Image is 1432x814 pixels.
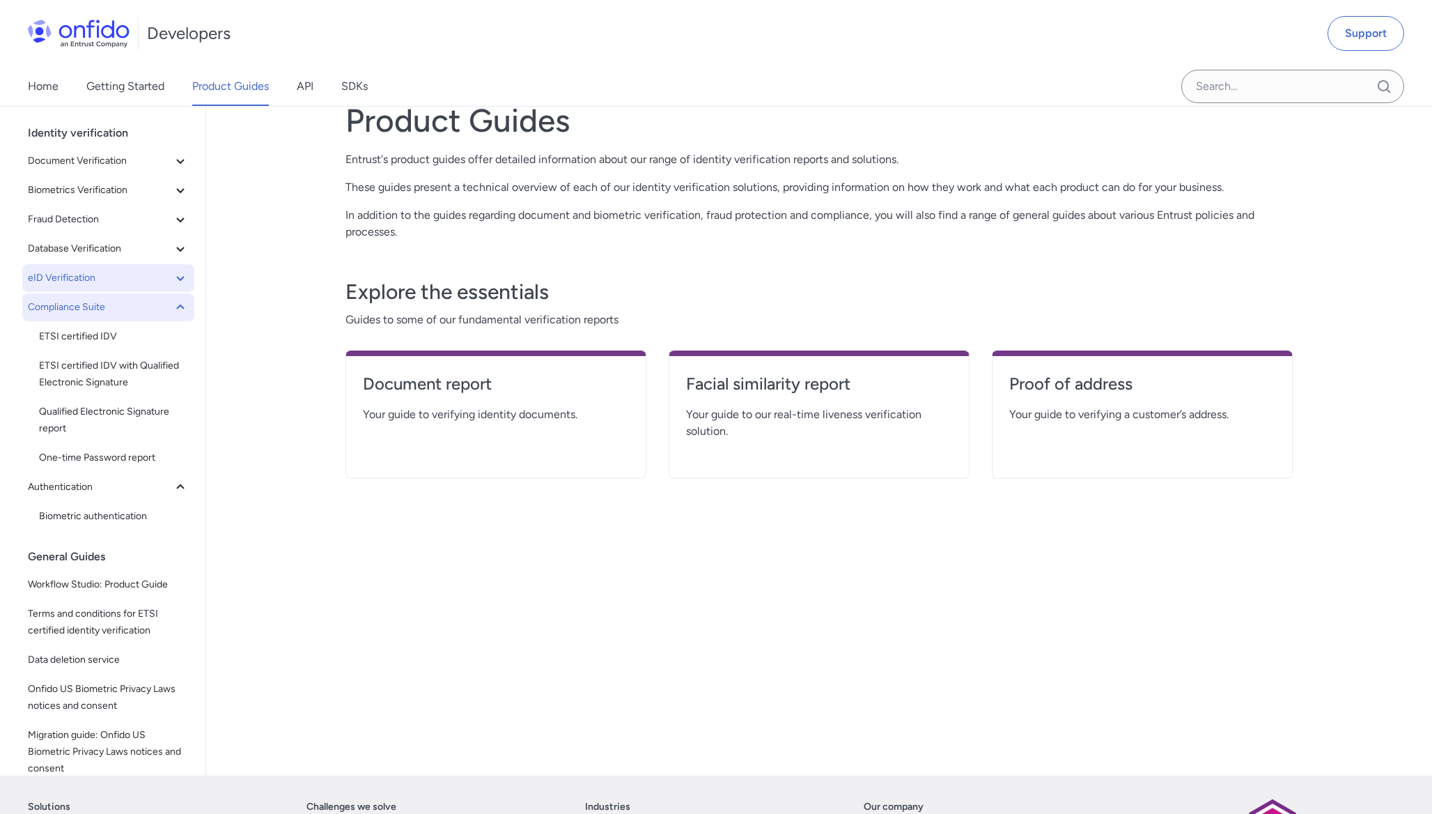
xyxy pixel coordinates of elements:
[28,153,172,169] span: Document Verification
[363,373,629,395] h4: Document report
[28,240,172,257] span: Database Verification
[33,323,194,351] a: ETSI certified IDV
[39,404,189,437] span: Qualified Electronic Signature report
[147,22,231,45] h1: Developers
[363,373,629,406] a: Document report
[28,270,172,286] span: eID Verification
[28,20,130,47] img: Onfido Logo
[1009,373,1275,406] a: Proof of address
[1009,373,1275,395] h4: Proof of address
[22,264,194,292] button: eID Verification
[28,543,200,571] div: General Guides
[28,576,189,593] span: Workflow Studio: Product Guide
[297,67,313,106] a: API
[33,502,194,530] a: Biometric authentication
[345,101,1293,140] h1: Product Guides
[28,479,172,496] span: Authentication
[28,652,189,668] span: Data deletion service
[28,211,172,228] span: Fraud Detection
[345,278,1293,306] h3: Explore the essentials
[33,444,194,472] a: One-time Password report
[39,450,189,466] span: One-time Password report
[22,473,194,501] button: Authentication
[341,67,368,106] a: SDKs
[28,299,172,316] span: Compliance Suite
[33,352,194,397] a: ETSI certified IDV with Qualified Electronic Signature
[28,606,189,639] span: Terms and conditions for ETSI certified identity verification
[345,312,1293,328] span: Guides to some of our fundamental verification reports
[1328,16,1404,51] a: Support
[39,328,189,345] span: ETSI certified IDV
[39,358,189,391] span: ETSI certified IDV with Qualified Electronic Signature
[86,67,164,106] a: Getting Started
[1181,70,1404,103] input: Onfido search input field
[22,235,194,263] button: Database Verification
[345,151,1293,168] p: Entrust's product guides offer detailed information about our range of identity verification repo...
[686,373,952,406] a: Facial similarity report
[22,176,194,204] button: Biometrics Verification
[192,67,269,106] a: Product Guides
[33,398,194,443] a: Qualified Electronic Signature report
[22,646,194,674] a: Data deletion service
[686,406,952,440] span: Your guide to our real-time liveness verification solution.
[363,406,629,423] span: Your guide to verifying identity documents.
[22,675,194,720] a: Onfido US Biometric Privacy Laws notices and consent
[22,147,194,175] button: Document Verification
[345,179,1293,196] p: These guides present a technical overview of each of our identity verification solutions, providi...
[39,508,189,525] span: Biometric authentication
[28,727,189,777] span: Migration guide: Onfido US Biometric Privacy Laws notices and consent
[28,67,59,106] a: Home
[22,206,194,233] button: Fraud Detection
[686,373,952,395] h4: Facial similarity report
[28,182,172,199] span: Biometrics Verification
[22,721,194,783] a: Migration guide: Onfido US Biometric Privacy Laws notices and consent
[1009,406,1275,423] span: Your guide to verifying a customer’s address.
[22,571,194,599] a: Workflow Studio: Product Guide
[22,600,194,645] a: Terms and conditions for ETSI certified identity verification
[345,207,1293,240] p: In addition to the guides regarding document and biometric verification, fraud protection and com...
[28,681,189,714] span: Onfido US Biometric Privacy Laws notices and consent
[28,119,200,147] div: Identity verification
[22,293,194,321] button: Compliance Suite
